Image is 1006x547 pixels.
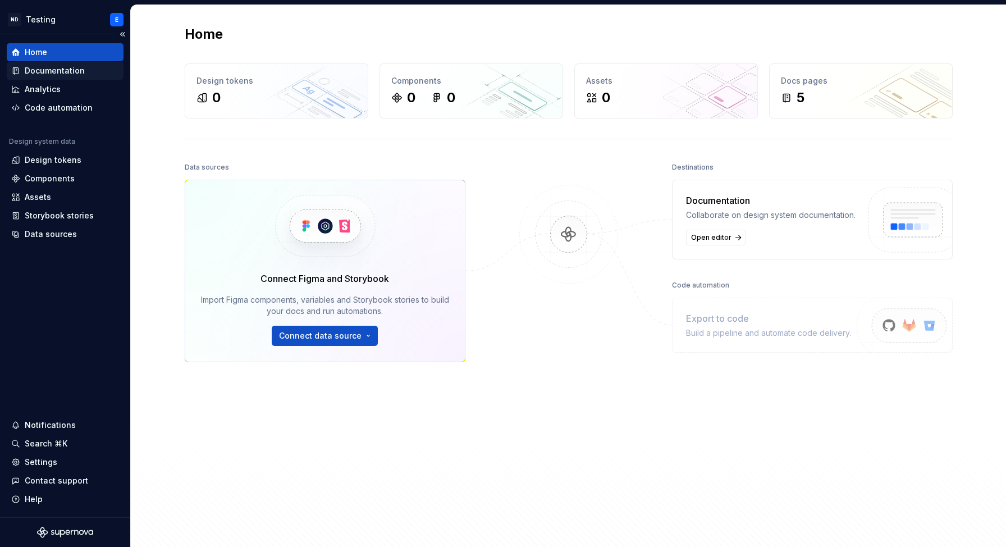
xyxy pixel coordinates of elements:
[691,233,731,242] span: Open editor
[7,472,124,490] button: Contact support
[7,99,124,117] a: Code automation
[25,65,85,76] div: Documentation
[279,330,362,341] span: Connect data source
[602,89,610,107] div: 0
[25,475,88,486] div: Contact support
[574,63,758,118] a: Assets0
[686,209,856,221] div: Collaborate on design system documentation.
[25,210,94,221] div: Storybook stories
[586,75,746,86] div: Assets
[407,89,415,107] div: 0
[25,173,75,184] div: Components
[25,154,81,166] div: Design tokens
[686,194,856,207] div: Documentation
[25,457,57,468] div: Settings
[7,188,124,206] a: Assets
[25,420,76,431] div: Notifications
[185,63,368,118] a: Design tokens0
[672,277,729,293] div: Code automation
[185,25,223,43] h2: Home
[25,47,47,58] div: Home
[201,294,449,317] div: Import Figma components, variables and Storybook stories to build your docs and run automations.
[7,225,124,243] a: Data sources
[672,159,714,175] div: Destinations
[25,494,43,505] div: Help
[781,75,941,86] div: Docs pages
[25,102,93,113] div: Code automation
[115,15,118,24] div: E
[7,435,124,453] button: Search ⌘K
[7,80,124,98] a: Analytics
[7,170,124,188] a: Components
[25,192,51,203] div: Assets
[115,26,130,42] button: Collapse sidebar
[26,14,56,25] div: Testing
[7,62,124,80] a: Documentation
[7,490,124,508] button: Help
[7,151,124,169] a: Design tokens
[37,527,93,538] svg: Supernova Logo
[185,159,229,175] div: Data sources
[7,416,124,434] button: Notifications
[25,84,61,95] div: Analytics
[9,137,75,146] div: Design system data
[7,453,124,471] a: Settings
[391,75,551,86] div: Components
[7,43,124,61] a: Home
[769,63,953,118] a: Docs pages5
[379,63,563,118] a: Components00
[196,75,356,86] div: Design tokens
[686,230,746,245] a: Open editor
[212,89,221,107] div: 0
[686,312,851,325] div: Export to code
[8,13,21,26] div: ND
[686,327,851,339] div: Build a pipeline and automate code delivery.
[25,229,77,240] div: Data sources
[272,326,378,346] button: Connect data source
[447,89,455,107] div: 0
[7,207,124,225] a: Storybook stories
[2,7,128,31] button: NDTestingE
[25,438,67,449] div: Search ⌘K
[260,272,389,285] div: Connect Figma and Storybook
[797,89,804,107] div: 5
